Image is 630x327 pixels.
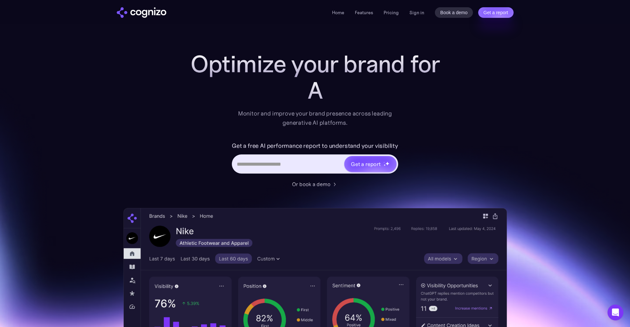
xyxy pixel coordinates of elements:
[409,9,424,16] a: Sign in
[232,141,398,177] form: Hero URL Input Form
[384,10,399,16] a: Pricing
[292,180,330,188] div: Or book a demo
[117,7,166,18] img: cognizo logo
[351,160,381,168] div: Get a report
[232,141,398,151] label: Get a free AI performance report to understand your visibility
[292,180,338,188] a: Or book a demo
[384,162,385,163] img: star
[332,10,344,16] a: Home
[355,10,373,16] a: Features
[608,305,623,320] div: Open Intercom Messenger
[385,161,390,166] img: star
[183,51,447,77] h1: Optimize your brand for
[183,77,447,104] div: A
[117,7,166,18] a: home
[384,164,386,166] img: star
[234,109,397,127] div: Monitor and improve your brand presence across leading generative AI platforms.
[435,7,473,18] a: Book a demo
[344,155,397,173] a: Get a reportstarstarstar
[478,7,514,18] a: Get a report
